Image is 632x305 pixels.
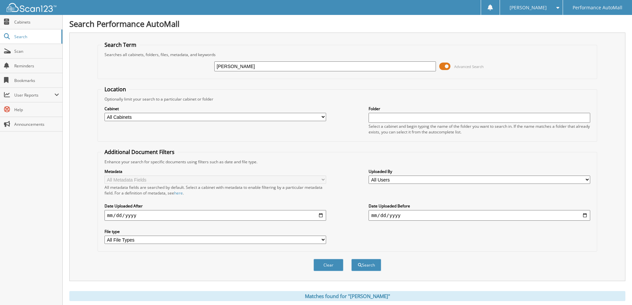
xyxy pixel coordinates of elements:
[105,229,326,234] label: File type
[101,86,129,93] legend: Location
[14,19,59,25] span: Cabinets
[14,78,59,83] span: Bookmarks
[7,3,56,12] img: scan123-logo-white.svg
[369,210,590,221] input: end
[14,34,58,39] span: Search
[69,291,625,301] div: Matches found for "[PERSON_NAME]"
[105,203,326,209] label: Date Uploaded After
[101,41,140,48] legend: Search Term
[314,259,343,271] button: Clear
[101,52,594,57] div: Searches all cabinets, folders, files, metadata, and keywords
[69,18,625,29] h1: Search Performance AutoMall
[573,6,622,10] span: Performance AutoMall
[105,169,326,174] label: Metadata
[14,92,54,98] span: User Reports
[14,48,59,54] span: Scan
[510,6,547,10] span: [PERSON_NAME]
[101,148,178,156] legend: Additional Document Filters
[105,106,326,112] label: Cabinet
[101,96,594,102] div: Optionally limit your search to a particular cabinet or folder
[369,123,590,135] div: Select a cabinet and begin typing the name of the folder you want to search in. If the name match...
[174,190,183,196] a: here
[454,64,484,69] span: Advanced Search
[14,63,59,69] span: Reminders
[105,210,326,221] input: start
[105,185,326,196] div: All metadata fields are searched by default. Select a cabinet with metadata to enable filtering b...
[369,106,590,112] label: Folder
[14,107,59,113] span: Help
[369,169,590,174] label: Uploaded By
[101,159,594,165] div: Enhance your search for specific documents using filters such as date and file type.
[14,121,59,127] span: Announcements
[351,259,381,271] button: Search
[369,203,590,209] label: Date Uploaded Before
